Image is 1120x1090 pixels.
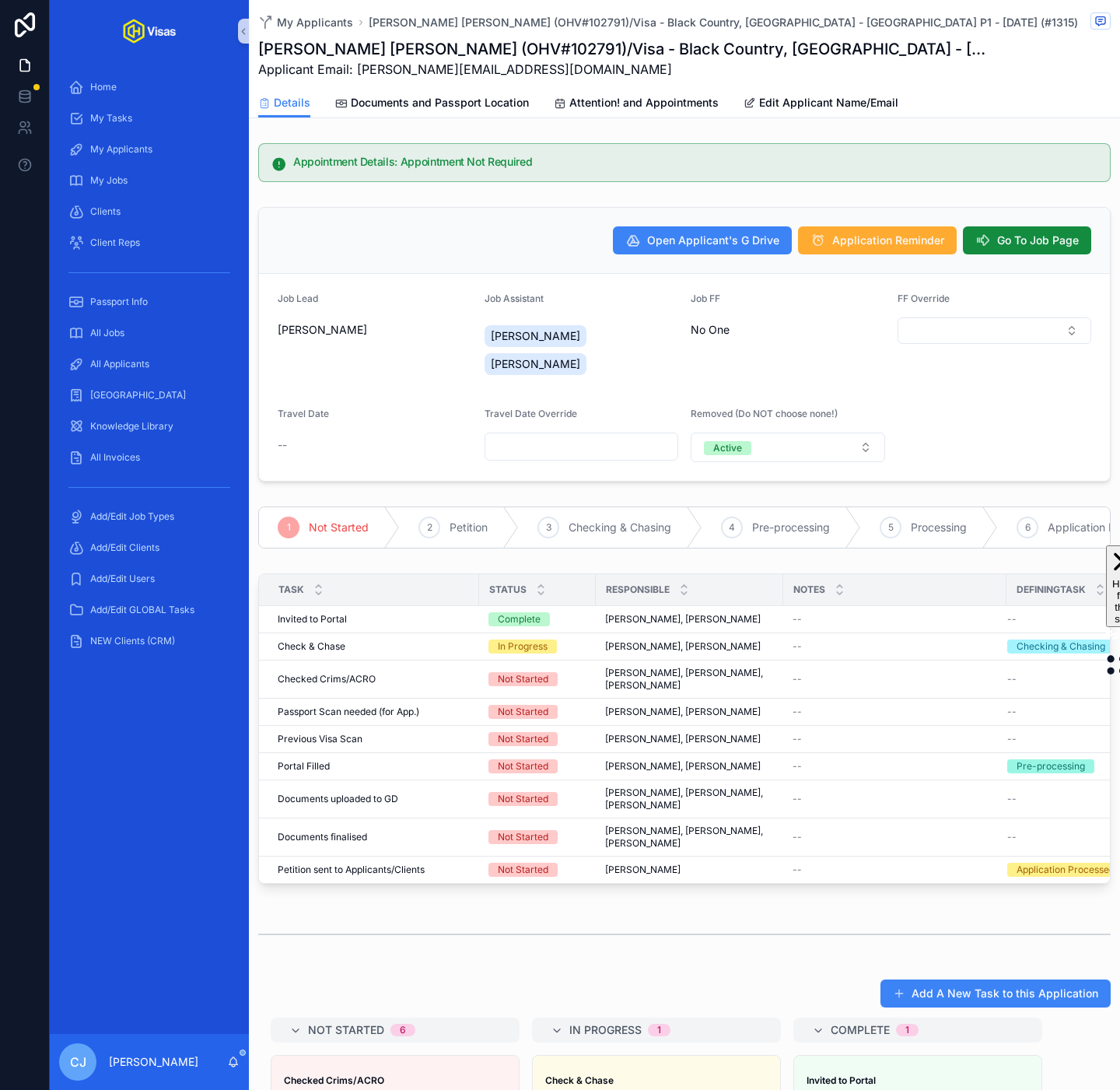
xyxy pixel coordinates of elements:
[691,322,730,338] span: No One
[123,19,176,44] img: App logo
[278,640,345,653] span: Check & Chase
[335,89,529,120] a: Documents and Passport Location
[613,226,792,254] button: Open Applicant's G Drive
[90,389,186,401] span: [GEOGRAPHIC_DATA]
[498,640,548,654] div: In Progress
[498,732,548,746] div: Not Started
[50,62,249,675] div: scrollable content
[498,759,548,773] div: Not Started
[489,584,527,596] span: Status
[90,143,152,156] span: My Applicants
[498,830,548,844] div: Not Started
[109,1054,198,1070] p: [PERSON_NAME]
[485,293,544,304] span: Job Assistant
[59,412,240,440] a: Knowledge Library
[287,521,291,534] span: 1
[798,226,957,254] button: Application Reminder
[793,613,802,626] span: --
[1017,584,1086,596] span: DefiningTask
[90,205,121,218] span: Clients
[59,319,240,347] a: All Jobs
[59,135,240,163] a: My Applicants
[59,229,240,257] a: Client Reps
[1007,793,1017,805] span: --
[569,1022,642,1038] span: In Progress
[546,521,551,534] span: 3
[554,89,719,120] a: Attention! and Appointments
[1025,521,1031,534] span: 6
[278,793,398,805] span: Documents uploaded to GD
[90,358,149,370] span: All Applicants
[59,627,240,655] a: NEW Clients (CRM)
[485,408,577,419] span: Travel Date Override
[832,233,944,248] span: Application Reminder
[258,60,994,79] span: Applicant Email: [PERSON_NAME][EMAIL_ADDRESS][DOMAIN_NAME]
[278,733,362,745] span: Previous Visa Scan
[284,1074,384,1086] strong: Checked Crims/ACRO
[90,81,117,93] span: Home
[59,534,240,562] a: Add/Edit Clients
[400,1024,406,1036] div: 6
[278,673,376,685] span: Checked Crims/ACRO
[569,95,719,110] span: Attention! and Appointments
[898,317,1092,344] button: Select Button
[59,381,240,409] a: [GEOGRAPHIC_DATA]
[308,1022,384,1038] span: Not Started
[605,613,761,626] span: [PERSON_NAME], [PERSON_NAME]
[911,520,967,535] span: Processing
[691,433,885,462] button: Select Button
[831,1022,890,1038] span: Complete
[70,1053,86,1071] span: CJ
[793,831,802,843] span: --
[277,15,353,30] span: My Applicants
[59,503,240,531] a: Add/Edit Job Types
[1017,640,1105,654] div: Checking & Chasing
[427,521,432,534] span: 2
[498,863,548,877] div: Not Started
[59,166,240,195] a: My Jobs
[258,89,310,118] a: Details
[498,672,548,686] div: Not Started
[729,521,735,534] span: 4
[491,356,580,372] span: [PERSON_NAME]
[278,706,419,718] span: Passport Scan needed (for App.)
[691,293,720,304] span: Job FF
[569,520,671,535] span: Checking & Chasing
[498,792,548,806] div: Not Started
[793,733,802,745] span: --
[491,328,580,344] span: [PERSON_NAME]
[1017,863,1115,877] div: Application Processed
[605,733,761,745] span: [PERSON_NAME], [PERSON_NAME]
[59,565,240,593] a: Add/Edit Users
[888,521,894,534] span: 5
[59,288,240,316] a: Passport Info
[278,293,318,304] span: Job Lead
[744,89,898,120] a: Edit Applicant Name/Email
[793,793,802,805] span: --
[369,15,1078,30] a: [PERSON_NAME] [PERSON_NAME] (OHV#102791)/Visa - Black Country, [GEOGRAPHIC_DATA] - [GEOGRAPHIC_DA...
[278,437,287,453] span: --
[793,640,802,653] span: --
[606,584,670,596] span: Responsible
[59,104,240,132] a: My Tasks
[997,233,1079,248] span: Go To Job Page
[752,520,830,535] span: Pre-processing
[278,831,367,843] span: Documents finalised
[691,408,838,419] span: Removed (Do NOT choose none!)
[278,864,425,876] span: Petition sent to Applicants/Clients
[605,864,681,876] span: [PERSON_NAME]
[898,293,950,304] span: FF Override
[605,667,774,692] span: [PERSON_NAME], [PERSON_NAME], [PERSON_NAME]
[59,350,240,378] a: All Applicants
[605,640,761,653] span: [PERSON_NAME], [PERSON_NAME]
[293,156,1097,167] h5: Appointment Details: Appointment Not Required
[274,95,310,110] span: Details
[90,541,159,554] span: Add/Edit Clients
[498,612,541,626] div: Complete
[278,584,304,596] span: Task
[450,520,488,535] span: Petition
[90,237,140,249] span: Client Reps
[498,705,548,719] div: Not Started
[963,226,1091,254] button: Go To Job Page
